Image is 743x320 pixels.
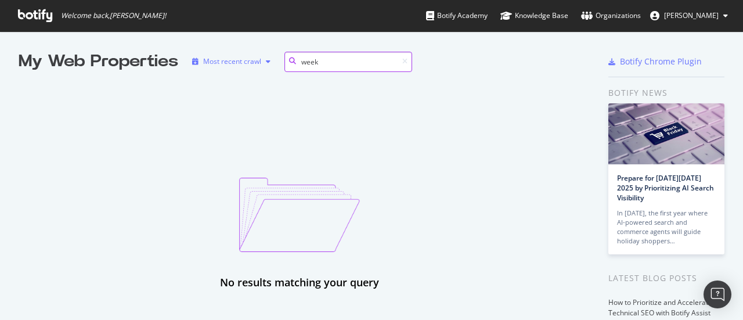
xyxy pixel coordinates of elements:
[617,208,716,246] div: In [DATE], the first year where AI-powered search and commerce agents will guide holiday shoppers…
[704,281,731,308] div: Open Intercom Messenger
[608,56,702,67] a: Botify Chrome Plugin
[426,10,488,21] div: Botify Academy
[61,11,166,20] span: Welcome back, [PERSON_NAME] !
[620,56,702,67] div: Botify Chrome Plugin
[19,50,178,73] div: My Web Properties
[239,178,360,252] img: emptyProjectImage
[641,6,737,25] button: [PERSON_NAME]
[608,297,712,318] a: How to Prioritize and Accelerate Technical SEO with Botify Assist
[581,10,641,21] div: Organizations
[608,87,724,99] div: Botify news
[500,10,568,21] div: Knowledge Base
[664,10,719,20] span: Thomas Ashworth
[608,103,724,164] img: Prepare for Black Friday 2025 by Prioritizing AI Search Visibility
[187,52,275,71] button: Most recent crawl
[203,58,261,65] div: Most recent crawl
[608,272,724,285] div: Latest Blog Posts
[284,52,412,72] input: Search
[617,173,714,203] a: Prepare for [DATE][DATE] 2025 by Prioritizing AI Search Visibility
[220,275,379,290] div: No results matching your query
